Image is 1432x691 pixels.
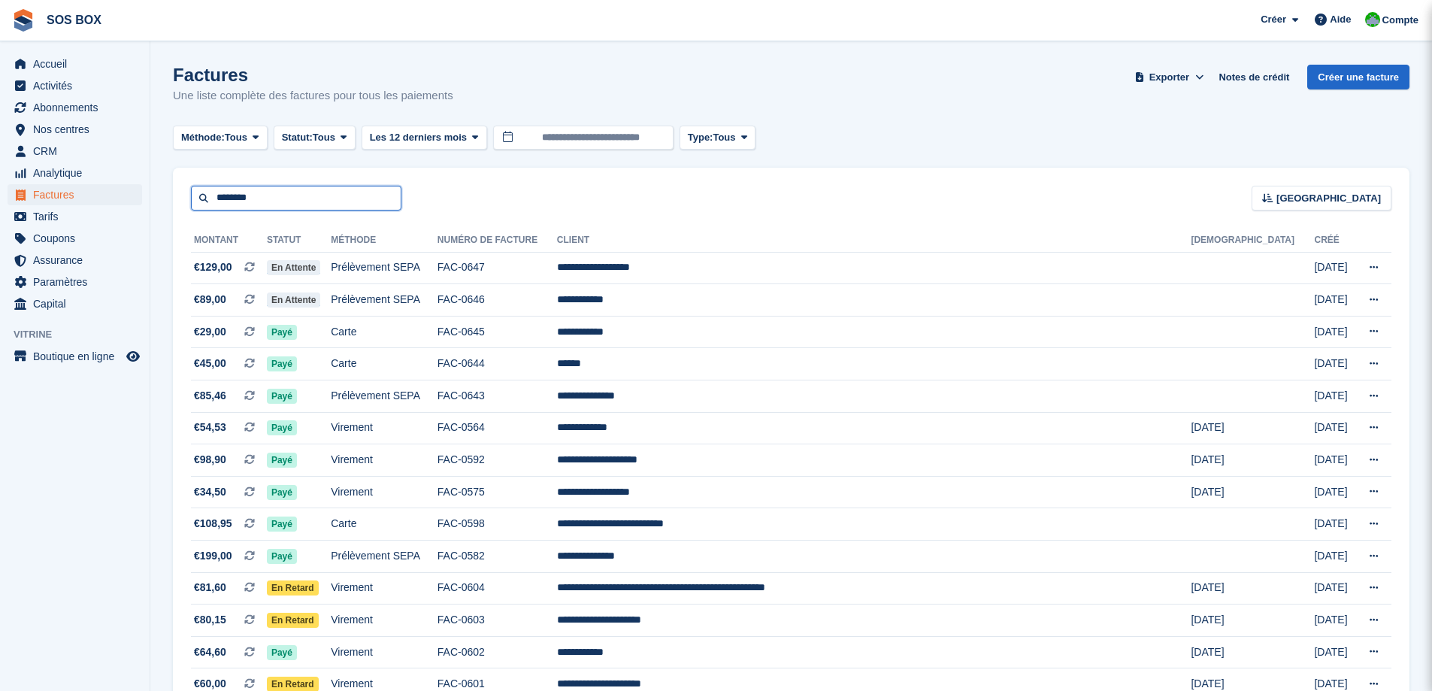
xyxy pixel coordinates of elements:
th: Montant [191,229,267,253]
span: €129,00 [194,259,232,275]
span: €64,60 [194,644,226,660]
a: menu [8,293,142,314]
span: Statut: [282,130,313,145]
span: Analytique [33,162,123,183]
span: Tous [313,130,335,145]
th: Client [557,229,1191,253]
td: FAC-0598 [437,508,557,541]
td: Carte [331,316,437,348]
td: FAC-0582 [437,541,557,573]
td: Prélèvement SEPA [331,541,437,573]
span: Activités [33,75,123,96]
span: Payé [267,485,297,500]
span: CRM [33,141,123,162]
td: [DATE] [1314,284,1354,317]
td: Carte [331,508,437,541]
a: menu [8,228,142,249]
span: Nos centres [33,119,123,140]
span: Tous [713,130,735,145]
span: €34,50 [194,484,226,500]
a: menu [8,250,142,271]
h1: Factures [173,65,453,85]
th: Méthode [331,229,437,253]
th: [DEMOGRAPHIC_DATA] [1191,229,1314,253]
td: Prélèvement SEPA [331,284,437,317]
span: €54,53 [194,420,226,435]
span: €89,00 [194,292,226,308]
span: En retard [267,613,319,628]
td: [DATE] [1191,476,1314,508]
span: Boutique en ligne [33,346,123,367]
td: [DATE] [1314,444,1354,477]
td: [DATE] [1314,412,1354,444]
th: Statut [267,229,331,253]
span: Tous [225,130,247,145]
span: €81,60 [194,580,226,596]
img: stora-icon-8386f47178a22dfd0bd8f6a31ec36ba5ce8667c1dd55bd0f319d3a0aa187defe.svg [12,9,35,32]
span: Capital [33,293,123,314]
span: En retard [267,580,319,596]
button: Méthode: Tous [173,126,268,150]
a: menu [8,206,142,227]
a: menu [8,346,142,367]
td: Virement [331,412,437,444]
td: FAC-0645 [437,316,557,348]
td: FAC-0575 [437,476,557,508]
a: Créer une facture [1307,65,1409,89]
span: Les 12 derniers mois [370,130,467,145]
td: FAC-0647 [437,252,557,284]
span: Paramètres [33,271,123,292]
td: Virement [331,444,437,477]
span: €108,95 [194,516,232,532]
td: FAC-0602 [437,636,557,668]
span: Payé [267,389,297,404]
td: [DATE] [1191,605,1314,637]
span: Type: [688,130,713,145]
span: Payé [267,517,297,532]
a: SOS BOX [41,8,107,32]
span: Aide [1330,12,1351,27]
td: [DATE] [1314,508,1354,541]
span: [GEOGRAPHIC_DATA] [1276,191,1381,206]
th: Créé [1314,229,1354,253]
td: Virement [331,476,437,508]
span: Payé [267,645,297,660]
span: Coupons [33,228,123,249]
td: [DATE] [1314,252,1354,284]
span: Accueil [33,53,123,74]
span: €98,90 [194,452,226,468]
a: menu [8,162,142,183]
td: [DATE] [1314,572,1354,605]
span: En attente [267,260,321,275]
a: menu [8,271,142,292]
a: menu [8,141,142,162]
span: €85,46 [194,388,226,404]
a: menu [8,97,142,118]
span: Tarifs [33,206,123,227]
td: Virement [331,636,437,668]
td: [DATE] [1314,541,1354,573]
td: [DATE] [1191,444,1314,477]
button: Statut: Tous [274,126,356,150]
td: FAC-0564 [437,412,557,444]
a: menu [8,53,142,74]
td: [DATE] [1314,380,1354,413]
td: FAC-0604 [437,572,557,605]
td: [DATE] [1314,348,1354,380]
span: Vitrine [14,327,150,342]
a: Notes de crédit [1213,65,1295,89]
span: Payé [267,420,297,435]
span: €199,00 [194,548,232,564]
span: Payé [267,356,297,371]
span: Créer [1261,12,1286,27]
td: FAC-0592 [437,444,557,477]
td: FAC-0646 [437,284,557,317]
span: Abonnements [33,97,123,118]
th: Numéro de facture [437,229,557,253]
span: €80,15 [194,612,226,628]
a: menu [8,75,142,96]
p: Une liste complète des factures pour tous les paiements [173,87,453,105]
td: [DATE] [1314,316,1354,348]
a: menu [8,119,142,140]
span: €29,00 [194,324,226,340]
